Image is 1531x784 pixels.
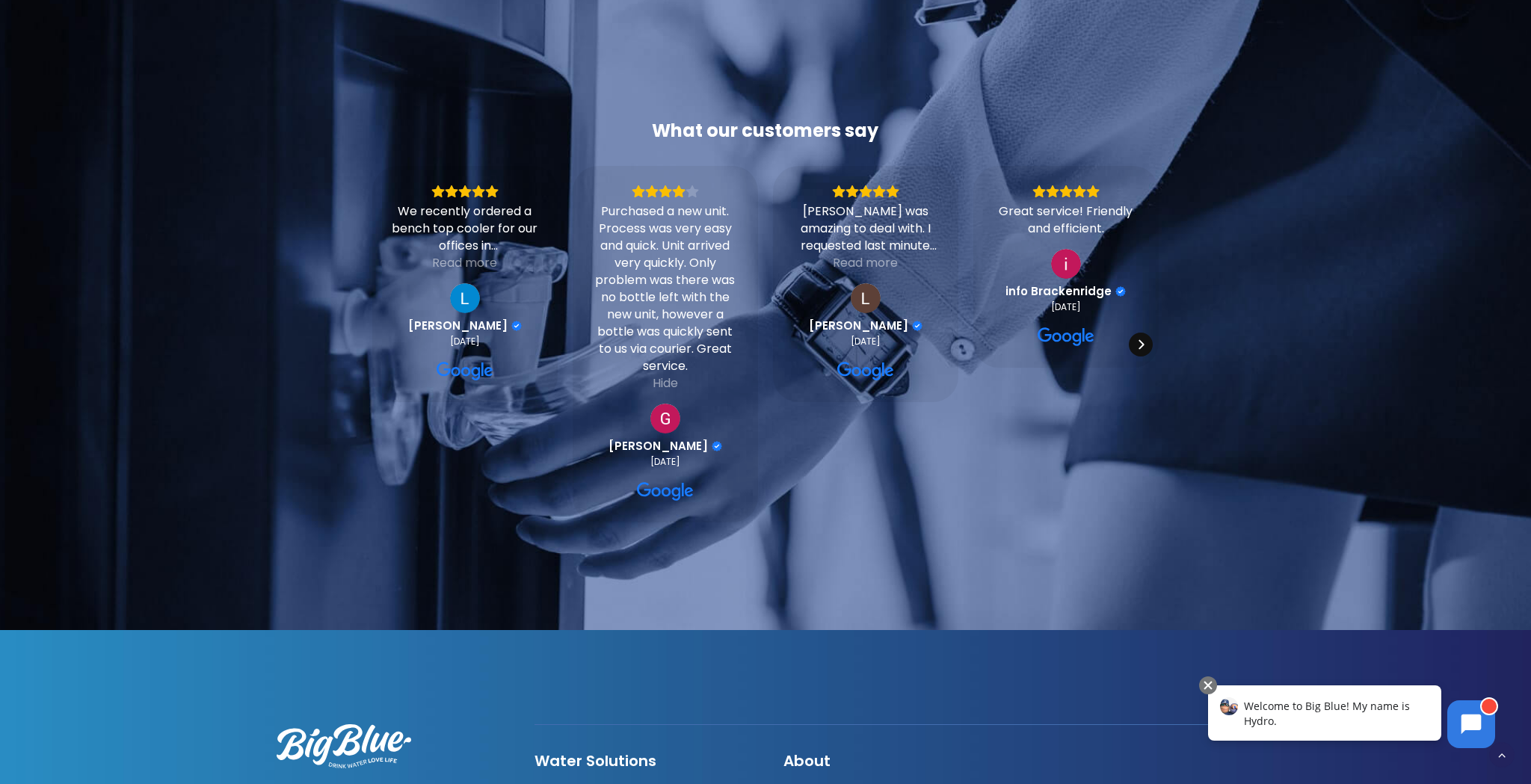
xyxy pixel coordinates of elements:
a: View on Google [851,283,881,313]
a: View on Google [650,404,680,433]
span: [PERSON_NAME] [408,319,508,333]
div: Rating: 5.0 out of 5 [391,185,539,198]
div: Verified Customer [1115,286,1126,297]
div: Verified Customer [712,441,722,451]
div: What our customers say [372,119,1159,143]
a: About [783,750,831,771]
div: [DATE] [851,336,881,348]
div: [DATE] [1051,301,1081,313]
div: Verified Customer [912,321,922,331]
a: View on Google [450,283,480,313]
img: Luke Mitchell [450,283,480,313]
a: View on Google [837,359,894,383]
div: Read more [833,254,898,271]
a: Review by info Brackenridge [1005,285,1126,298]
img: info Brackenridge [1051,249,1081,279]
a: Review by Luke Mitchell [408,319,522,333]
div: We recently ordered a bench top cooler for our offices in [GEOGRAPHIC_DATA]. The process was so s... [391,203,539,254]
img: Lily Stevenson [851,283,881,313]
div: Verified Customer [511,321,522,331]
div: Rating: 5.0 out of 5 [792,185,940,198]
div: Previous [378,333,402,356]
a: View on Google [1038,325,1094,349]
div: [DATE] [450,336,480,348]
a: Review by Gillian Le Prou [609,439,722,453]
div: [PERSON_NAME] was amazing to deal with. I requested last minute for a short term hire (2 days) an... [792,203,940,254]
a: View on Google [637,480,694,504]
a: View on Google [1051,249,1081,279]
div: [DATE] [650,456,680,468]
span: [PERSON_NAME] [609,439,708,453]
div: Next [1129,333,1153,356]
div: Hide [653,374,678,392]
h4: Water Solutions [535,752,757,770]
div: Read more [432,254,497,271]
div: Rating: 5.0 out of 5 [992,185,1140,198]
a: View on Google [437,359,493,383]
div: Rating: 4.0 out of 5 [591,185,739,198]
span: info Brackenridge [1005,285,1112,298]
a: Review by Lily Stevenson [809,319,922,333]
div: Purchased a new unit. Process was very easy and quick. Unit arrived very quickly. Only problem wa... [591,203,739,374]
span: [PERSON_NAME] [809,319,908,333]
iframe: Chatbot [1192,673,1510,763]
div: Carousel [372,166,1159,522]
img: Gillian Le Prou [650,404,680,433]
div: Great service! Friendly and efficient. [992,203,1140,237]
